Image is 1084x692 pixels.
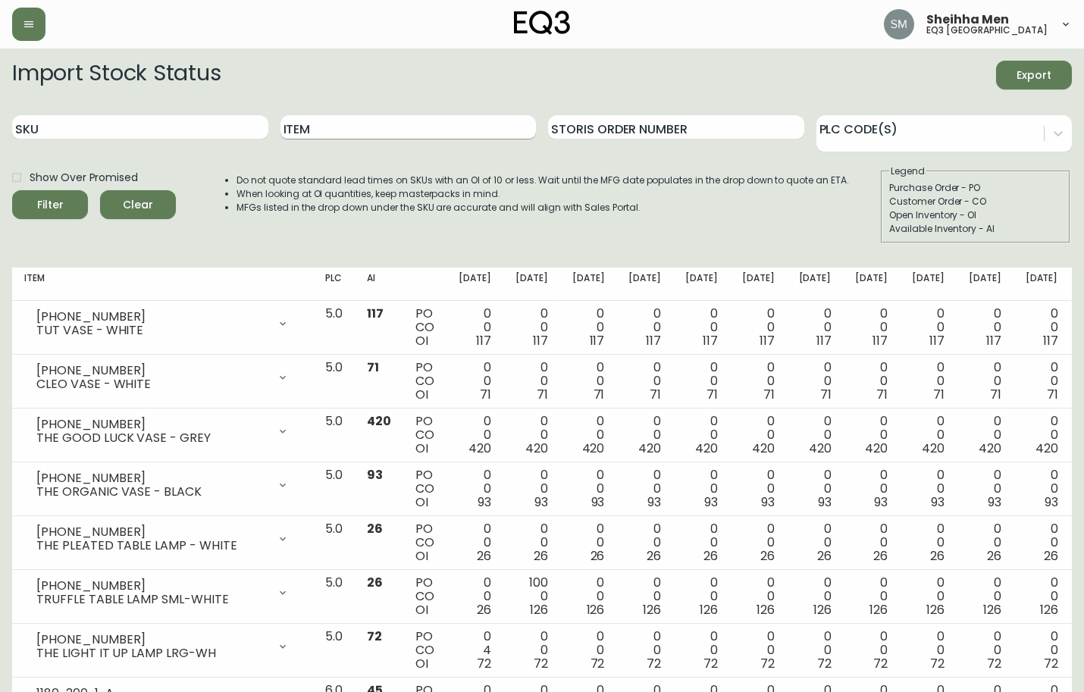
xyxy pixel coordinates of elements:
[515,576,548,617] div: 100 0
[515,522,548,563] div: 0 0
[818,493,832,511] span: 93
[36,539,268,553] div: THE PLEATED TABLE LAMP - WHITE
[525,440,548,457] span: 420
[986,332,1001,349] span: 117
[730,268,787,301] th: [DATE]
[415,468,434,509] div: PO CO
[820,386,832,403] span: 71
[926,601,945,618] span: 126
[36,633,268,647] div: [PHONE_NUMBER]
[1035,440,1058,457] span: 420
[36,324,268,337] div: TUT VASE - WHITE
[616,268,673,301] th: [DATE]
[1047,386,1058,403] span: 71
[1026,522,1058,563] div: 0 0
[590,332,605,349] span: 117
[855,630,888,671] div: 0 0
[415,601,428,618] span: OI
[873,332,888,349] span: 117
[572,361,605,402] div: 0 0
[534,547,548,565] span: 26
[1043,332,1058,349] span: 117
[415,493,428,511] span: OI
[929,332,945,349] span: 117
[112,196,164,214] span: Clear
[760,655,775,672] span: 72
[650,386,661,403] span: 71
[706,386,718,403] span: 71
[799,307,832,348] div: 0 0
[459,522,491,563] div: 0 0
[537,386,548,403] span: 71
[912,630,945,671] div: 0 0
[237,174,849,187] li: Do not quote standard lead times on SKUs with an OI of 10 or less. Wait until the MFG date popula...
[703,332,718,349] span: 117
[367,574,383,591] span: 26
[799,361,832,402] div: 0 0
[987,655,1001,672] span: 72
[742,307,775,348] div: 0 0
[36,485,268,499] div: THE ORGANIC VASE - BLACK
[817,547,832,565] span: 26
[969,630,1001,671] div: 0 0
[503,268,560,301] th: [DATE]
[647,655,661,672] span: 72
[534,655,548,672] span: 72
[367,412,391,430] span: 420
[799,522,832,563] div: 0 0
[514,11,570,35] img: logo
[646,332,661,349] span: 117
[628,630,661,671] div: 0 0
[889,222,1062,236] div: Available Inventory - AI
[685,307,718,348] div: 0 0
[930,547,945,565] span: 26
[446,268,503,301] th: [DATE]
[855,576,888,617] div: 0 0
[477,601,491,618] span: 26
[752,440,775,457] span: 420
[673,268,730,301] th: [DATE]
[969,522,1001,563] div: 0 0
[855,361,888,402] div: 0 0
[480,386,491,403] span: 71
[930,655,945,672] span: 72
[996,61,1072,89] button: Export
[415,440,428,457] span: OI
[817,655,832,672] span: 72
[787,268,844,301] th: [DATE]
[900,268,957,301] th: [DATE]
[560,268,617,301] th: [DATE]
[884,9,914,39] img: cfa6f7b0e1fd34ea0d7b164297c1067f
[855,415,888,456] div: 0 0
[704,493,718,511] span: 93
[1026,307,1058,348] div: 0 0
[36,471,268,485] div: [PHONE_NUMBER]
[799,415,832,456] div: 0 0
[912,307,945,348] div: 0 0
[12,61,221,89] h2: Import Stock Status
[969,415,1001,456] div: 0 0
[572,307,605,348] div: 0 0
[415,576,434,617] div: PO CO
[760,332,775,349] span: 117
[889,164,926,178] legend: Legend
[889,208,1062,222] div: Open Inventory - OI
[36,364,268,377] div: [PHONE_NUMBER]
[922,440,945,457] span: 420
[415,332,428,349] span: OI
[969,468,1001,509] div: 0 0
[912,522,945,563] div: 0 0
[587,601,605,618] span: 126
[572,415,605,456] div: 0 0
[515,415,548,456] div: 0 0
[572,630,605,671] div: 0 0
[36,377,268,391] div: CLEO VASE - WHITE
[313,516,355,570] td: 5.0
[874,493,888,511] span: 93
[628,307,661,348] div: 0 0
[933,386,945,403] span: 71
[799,576,832,617] div: 0 0
[957,268,1014,301] th: [DATE]
[1026,415,1058,456] div: 0 0
[685,415,718,456] div: 0 0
